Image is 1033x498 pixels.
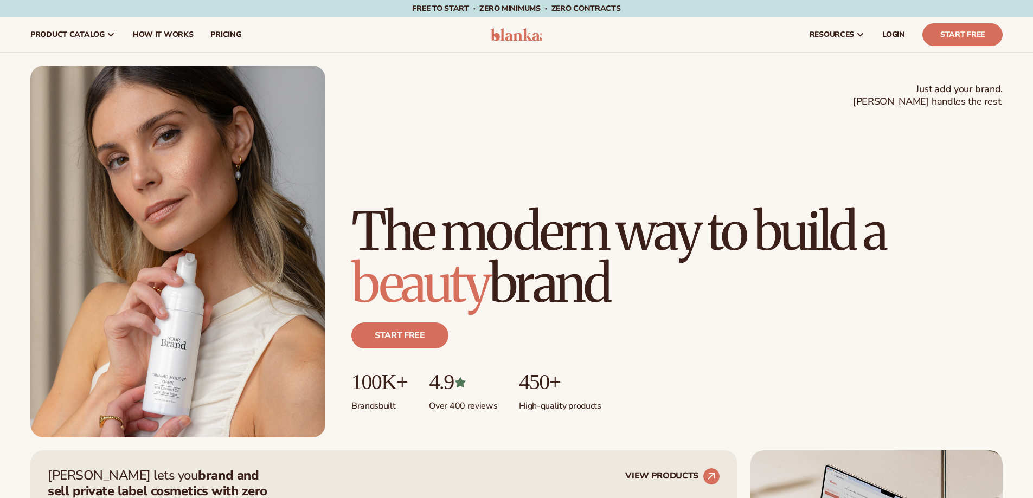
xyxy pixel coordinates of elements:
[412,3,620,14] span: Free to start · ZERO minimums · ZERO contracts
[922,23,1003,46] a: Start Free
[202,17,249,52] a: pricing
[625,468,720,485] a: VIEW PRODUCTS
[351,370,407,394] p: 100K+
[351,394,407,412] p: Brands built
[491,28,542,41] img: logo
[882,30,905,39] span: LOGIN
[210,30,241,39] span: pricing
[30,66,325,437] img: Female holding tanning mousse.
[429,394,497,412] p: Over 400 reviews
[874,17,914,52] a: LOGIN
[351,205,1003,309] h1: The modern way to build a brand
[429,370,497,394] p: 4.9
[351,251,489,316] span: beauty
[351,322,448,348] a: Start free
[801,17,874,52] a: resources
[519,394,601,412] p: High-quality products
[519,370,601,394] p: 450+
[133,30,194,39] span: How It Works
[22,17,124,52] a: product catalog
[810,30,854,39] span: resources
[124,17,202,52] a: How It Works
[853,83,1003,108] span: Just add your brand. [PERSON_NAME] handles the rest.
[30,30,105,39] span: product catalog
